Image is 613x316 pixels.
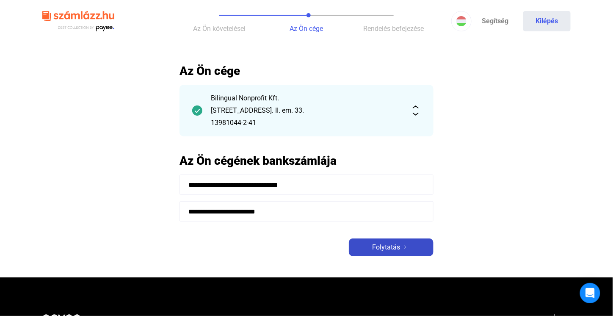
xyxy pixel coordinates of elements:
[364,25,424,33] span: Rendelés befejezése
[179,153,434,168] h2: Az Ön cégének bankszámlája
[211,118,402,128] div: 13981044-2-41
[456,16,467,26] img: HU
[400,245,410,249] img: arrow-right-white
[179,64,434,78] h2: Az Ön cége
[580,283,600,303] div: Open Intercom Messenger
[451,11,472,31] button: HU
[192,105,202,116] img: checkmark-darker-green-circle
[349,238,434,256] button: Folytatásarrow-right-white
[290,25,323,33] span: Az Ön cége
[472,11,519,31] a: Segítség
[411,105,421,116] img: expand
[211,93,402,103] div: Bilingual Nonprofit Kft.
[523,11,571,31] button: Kilépés
[211,105,402,116] div: [STREET_ADDRESS]. II. em. 33.
[42,8,114,35] img: szamlazzhu-logo
[372,242,400,252] span: Folytatás
[193,25,246,33] span: Az Ön követelései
